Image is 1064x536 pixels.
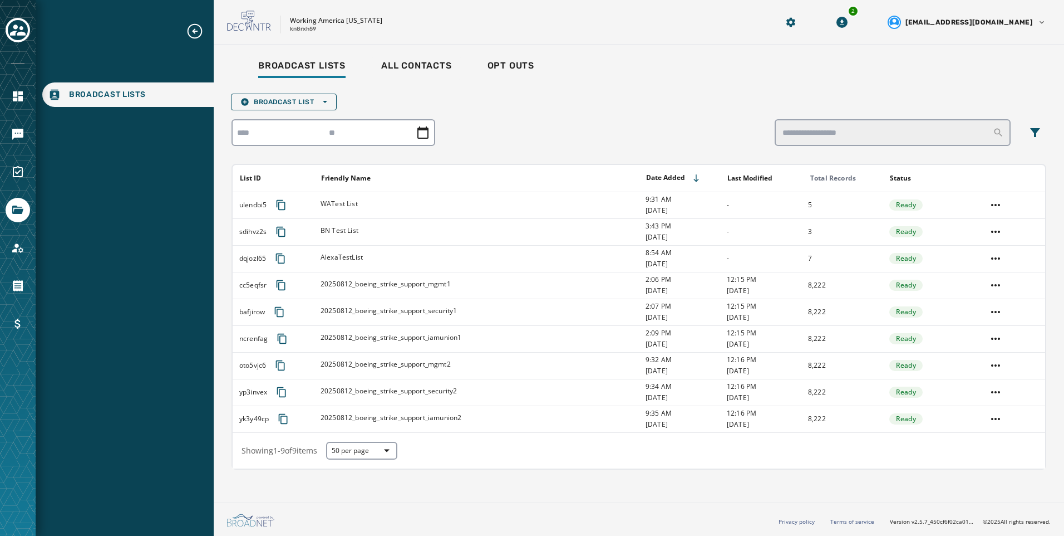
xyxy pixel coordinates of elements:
div: yp3invex [239,382,313,402]
td: 8,222 [801,352,883,379]
td: 8,222 [801,272,883,299]
span: [EMAIL_ADDRESS][DOMAIN_NAME] [905,18,1033,27]
span: 12:15 PM [727,302,801,311]
div: yk3y49cp [239,409,313,429]
span: Ready [896,388,916,397]
div: oto5vjc6 [239,355,313,376]
span: 9:35 AM [646,409,720,418]
td: - [720,192,801,218]
a: Navigate to Messaging [6,122,30,147]
div: sdihvz2s [239,222,313,242]
span: 12:16 PM [727,409,801,418]
button: Sort by [object Object] [235,169,265,187]
span: 12:16 PM [727,382,801,391]
a: Privacy policy [779,518,815,525]
button: Copy text to clipboard [269,302,289,322]
span: 2:09 PM [646,329,720,338]
button: Copy text to clipboard [272,382,292,402]
span: [DATE] [646,233,720,242]
span: 8:54 AM [646,248,720,257]
a: Navigate to Account [6,236,30,260]
span: [DATE] [646,420,720,429]
button: Download Menu [832,12,852,32]
button: Sort by [object Object] [723,169,777,187]
span: 9:32 AM [646,355,720,364]
div: dqjozl65 [239,248,313,269]
button: Broadcast List [231,94,337,110]
span: 9:31 AM [646,195,720,204]
td: 8,222 [801,379,883,406]
span: Broadcast List [240,98,327,106]
span: [DATE] [646,286,720,295]
span: [DATE] [646,206,720,215]
span: Ready [896,254,916,263]
a: Opt Outs [479,55,543,80]
a: Navigate to Orders [6,274,30,298]
span: Version [890,518,974,526]
span: v2.5.7_450cf6f02ca01d91e0dd0016ee612a244a52abf3 [912,518,974,526]
span: 20250812_boeing_strike_support_security2 [321,387,457,396]
button: Sort by [object Object] [885,169,915,187]
div: ulendbi5 [239,195,313,215]
button: Copy text to clipboard [271,275,291,295]
td: 3 [801,218,883,245]
button: 50 per page [326,442,397,460]
span: Ready [896,415,916,423]
a: Navigate to Files [6,198,30,222]
span: [DATE] [646,313,720,322]
span: [DATE] [646,367,720,376]
td: 8,222 [801,325,883,352]
a: All Contacts [372,55,461,80]
span: [DATE] [727,286,801,295]
span: 50 per page [332,446,392,455]
button: Toggle account select drawer [6,18,30,42]
div: ncrenfag [239,329,313,349]
span: 12:15 PM [727,275,801,284]
span: WATest List [321,199,358,208]
button: Copy text to clipboard [272,329,292,349]
p: Working America [US_STATE] [290,16,382,25]
span: [DATE] [727,393,801,402]
span: [DATE] [646,340,720,349]
p: kn8rxh59 [290,25,316,33]
span: [DATE] [646,260,720,269]
span: 3:43 PM [646,222,720,231]
button: Copy text to clipboard [271,195,291,215]
button: Copy text to clipboard [273,409,293,429]
span: 2:06 PM [646,275,720,284]
span: Ready [896,281,916,290]
td: 8,222 [801,406,883,432]
div: Total Records [810,174,882,183]
button: Copy text to clipboard [270,248,290,269]
button: Sort by [object Object] [642,169,705,187]
td: - [720,218,801,245]
span: Ready [896,201,916,209]
div: cc5eqfsr [239,275,313,295]
td: - [720,245,801,272]
a: Navigate to Surveys [6,160,30,184]
a: Terms of service [830,518,874,525]
button: Copy text to clipboard [271,222,291,242]
button: User settings [883,11,1051,33]
span: [DATE] [727,367,801,376]
button: Manage global settings [781,12,801,32]
span: 20250812_boeing_strike_support_iamunion1 [321,333,461,342]
span: All Contacts [381,60,452,71]
span: BN Test List [321,226,358,235]
button: Filters menu [1024,121,1046,144]
span: Showing 1 - 9 of 9 items [242,445,317,456]
span: 20250812_boeing_strike_support_security1 [321,306,457,315]
span: 20250812_boeing_strike_support_mgmt1 [321,280,451,289]
span: 20250812_boeing_strike_support_iamunion2 [321,413,461,422]
a: Broadcast Lists [249,55,354,80]
div: 2 [848,6,859,17]
span: 12:16 PM [727,355,801,364]
td: 5 [801,192,883,218]
span: 12:15 PM [727,329,801,338]
span: 20250812_boeing_strike_support_mgmt2 [321,360,451,369]
td: 8,222 [801,299,883,325]
a: Navigate to Home [6,84,30,109]
span: Broadcast Lists [69,89,146,100]
button: Sort by [object Object] [317,169,375,187]
span: Ready [896,361,916,370]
